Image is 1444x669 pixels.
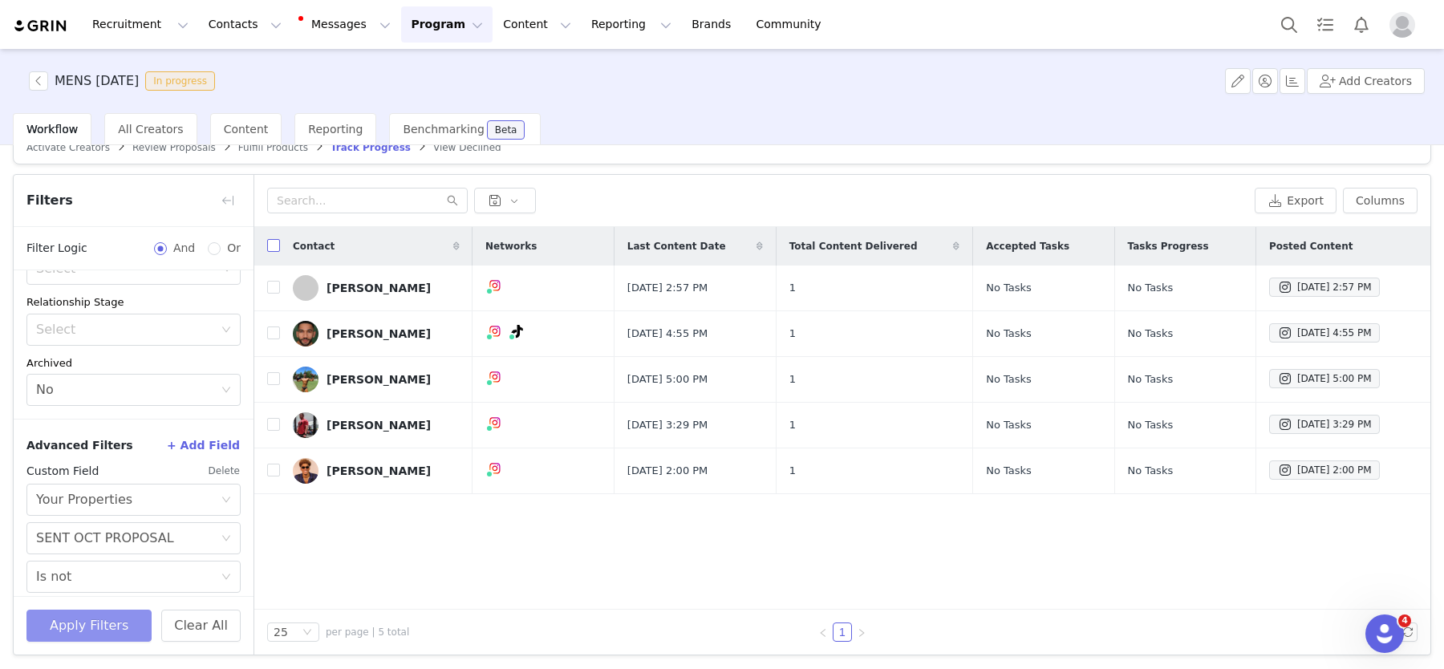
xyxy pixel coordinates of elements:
[36,322,213,338] div: Select
[293,239,335,253] span: Contact
[1269,239,1353,253] span: Posted Content
[627,280,708,296] span: [DATE] 2:57 PM
[1307,68,1425,94] button: Add Creators
[26,191,73,210] span: Filters
[485,239,537,253] span: Networks
[293,275,460,301] a: [PERSON_NAME]
[403,123,484,136] span: Benchmarking
[1128,463,1243,479] div: No Tasks
[161,610,241,642] button: Clear All
[852,622,871,642] li: Next Page
[293,321,318,347] img: 271dca7b-3444-4ac4-96c9-f397b30d9ef8.jpg
[1277,415,1372,434] div: [DATE] 3:29 PM
[238,142,308,153] span: Fulfill Products
[26,437,133,454] span: Advanced Filters
[327,327,431,340] div: [PERSON_NAME]
[224,123,269,136] span: Content
[818,628,828,638] i: icon: left
[627,371,708,387] span: [DATE] 5:00 PM
[627,417,708,433] span: [DATE] 3:29 PM
[221,495,231,506] i: icon: down
[26,240,87,257] span: Filter Logic
[1380,12,1431,38] button: Profile
[1308,6,1343,43] a: Tasks
[132,142,216,153] span: Review Proposals
[489,371,501,383] img: instagram.svg
[986,371,1101,387] div: No Tasks
[83,6,198,43] button: Recruitment
[489,462,501,475] img: instagram.svg
[789,326,796,342] span: 1
[221,240,241,257] span: Or
[986,326,1101,342] div: No Tasks
[221,533,231,545] i: icon: down
[26,355,241,371] div: Archived
[36,523,174,553] div: SENT OCT PROPOSAL
[986,417,1101,433] div: No Tasks
[433,142,501,153] span: View Declined
[293,367,460,392] a: [PERSON_NAME]
[1128,239,1209,253] span: Tasks Progress
[986,280,1101,296] div: No Tasks
[1128,280,1243,296] div: No Tasks
[582,6,681,43] button: Reporting
[293,367,318,392] img: 65af5fa4-770d-4ca8-abf8-60b44e633478.jpg
[308,123,363,136] span: Reporting
[167,240,201,257] span: And
[1344,6,1379,43] button: Notifications
[627,239,726,253] span: Last Content Date
[1398,614,1411,627] span: 4
[293,321,460,347] a: [PERSON_NAME]
[327,282,431,294] div: [PERSON_NAME]
[29,71,221,91] span: [object Object]
[1277,369,1372,388] div: [DATE] 5:00 PM
[834,623,851,641] a: 1
[489,279,501,292] img: instagram.svg
[13,18,69,34] img: grin logo
[495,125,517,135] div: Beta
[789,371,796,387] span: 1
[327,373,431,386] div: [PERSON_NAME]
[222,264,232,275] i: icon: down
[789,280,796,296] span: 1
[489,325,501,338] img: instagram.svg
[36,485,132,515] div: Your Properties
[118,123,183,136] span: All Creators
[627,326,708,342] span: [DATE] 4:55 PM
[1365,614,1404,653] iframe: Intercom live chat
[293,412,318,438] img: df77739c-789e-40bc-b97e-c3cc96633917.jpg
[208,458,241,484] button: Delete
[747,6,838,43] a: Community
[293,458,460,484] a: [PERSON_NAME]
[986,463,1101,479] div: No Tasks
[401,6,493,43] button: Program
[789,417,796,433] span: 1
[26,142,110,153] span: Activate Creators
[627,463,708,479] span: [DATE] 2:00 PM
[1277,278,1372,297] div: [DATE] 2:57 PM
[986,239,1069,253] span: Accepted Tasks
[26,610,152,642] button: Apply Filters
[327,419,431,432] div: [PERSON_NAME]
[199,6,291,43] button: Contacts
[1128,326,1243,342] div: No Tasks
[813,622,833,642] li: Previous Page
[489,416,501,429] img: instagram.svg
[1277,323,1372,343] div: [DATE] 4:55 PM
[1389,12,1415,38] img: placeholder-profile.jpg
[302,627,312,639] i: icon: down
[26,463,99,480] span: Custom Field
[293,412,460,438] a: [PERSON_NAME]
[292,6,400,43] button: Messages
[274,623,288,641] div: 25
[789,239,918,253] span: Total Content Delivered
[327,464,431,477] div: [PERSON_NAME]
[1128,417,1243,433] div: No Tasks
[326,625,409,639] span: per page | 5 total
[493,6,581,43] button: Content
[36,375,54,405] div: No
[1128,371,1243,387] div: No Tasks
[1343,188,1418,213] button: Columns
[1277,460,1372,480] div: [DATE] 2:00 PM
